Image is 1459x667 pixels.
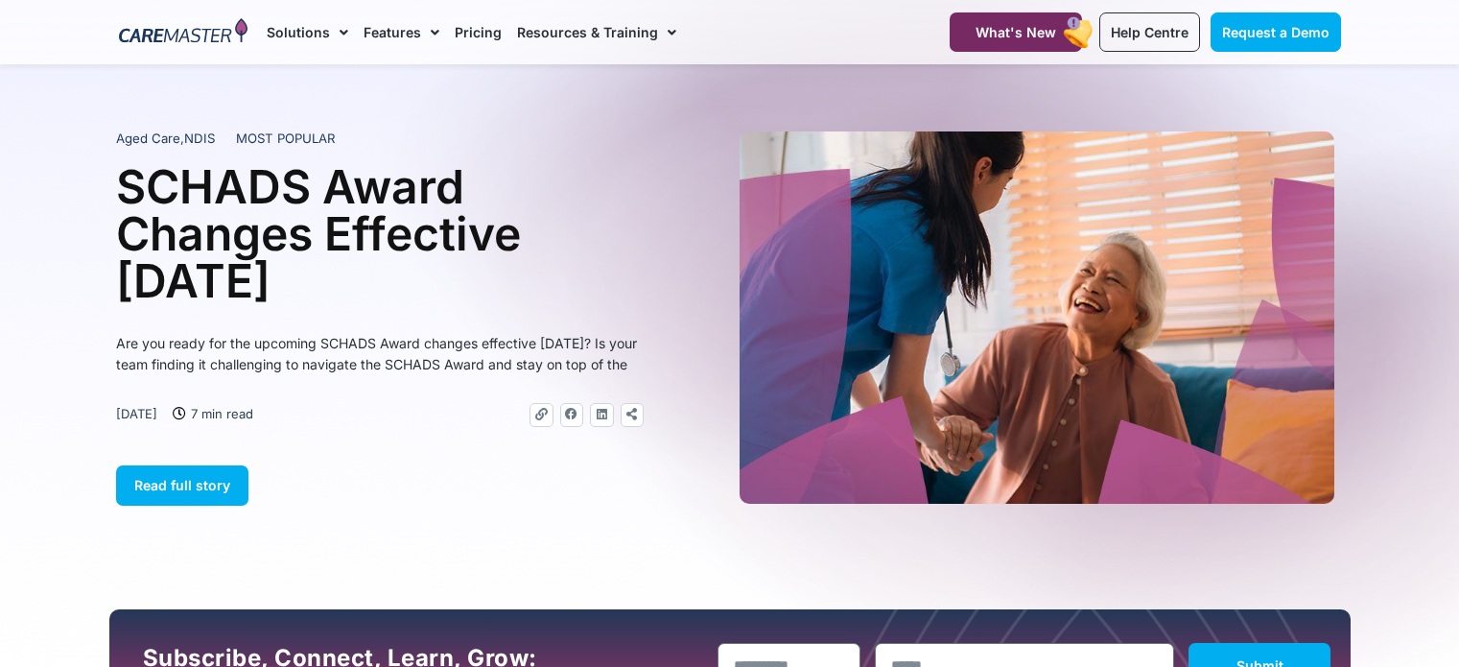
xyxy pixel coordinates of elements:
a: Help Centre [1099,12,1200,52]
a: What's New [950,12,1082,52]
span: Help Centre [1111,24,1188,40]
a: Read full story [116,465,248,506]
span: , [116,131,215,146]
span: 7 min read [186,403,253,424]
span: NDIS [184,131,215,146]
img: CareMaster Logo [119,18,248,47]
a: Request a Demo [1211,12,1341,52]
span: Request a Demo [1222,24,1330,40]
h1: SCHADS Award Changes Effective [DATE] [116,163,644,304]
p: Are you ready for the upcoming SCHADS Award changes effective [DATE]? Is your team finding it cha... [116,333,644,375]
span: What's New [976,24,1056,40]
img: A heartwarming moment where a support worker in a blue uniform, with a stethoscope draped over he... [740,131,1334,504]
span: Read full story [134,477,230,493]
time: [DATE] [116,406,157,421]
span: Aged Care [116,131,180,146]
span: MOST POPULAR [236,130,336,149]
